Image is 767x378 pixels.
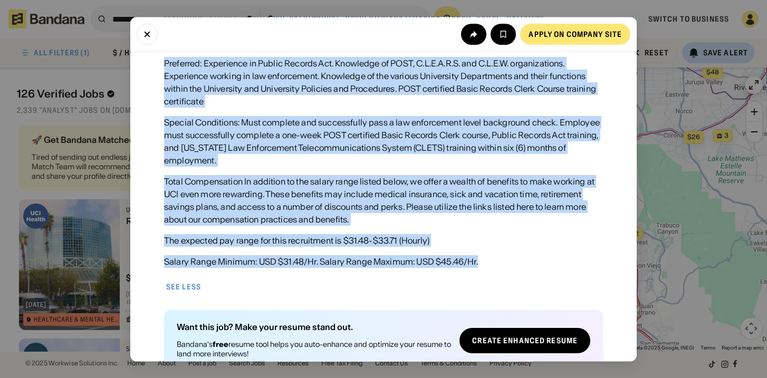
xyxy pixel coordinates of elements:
[164,117,603,167] div: Special Conditions: Must complete and successfully pass a law enforcement level background check....
[213,340,228,350] b: free
[177,340,451,359] div: Bandana's resume tool helps you auto-enhance and optimize your resume to land more interviews!
[472,337,578,345] div: Create Enhanced Resume
[177,323,451,332] div: Want this job? Make your resume stand out.
[164,176,603,226] div: Total Compensation In addition to the salary range listed below, we offer a wealth of benefits to...
[164,256,478,268] div: Salary Range Minimum: USD $31.48/Hr. Salary Range Maximum: USD $45.46/Hr.
[166,284,201,291] div: See less
[164,57,603,108] div: Preferred: Experience in Public Records Act. Knowledge of POST, C.L.E.A.R.S. and C.L.E.W. organiz...
[164,235,429,247] div: The expected pay range for this recruitment is $31.48-$33.71 (Hourly)
[137,23,158,44] button: Close
[529,30,622,37] div: Apply on company site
